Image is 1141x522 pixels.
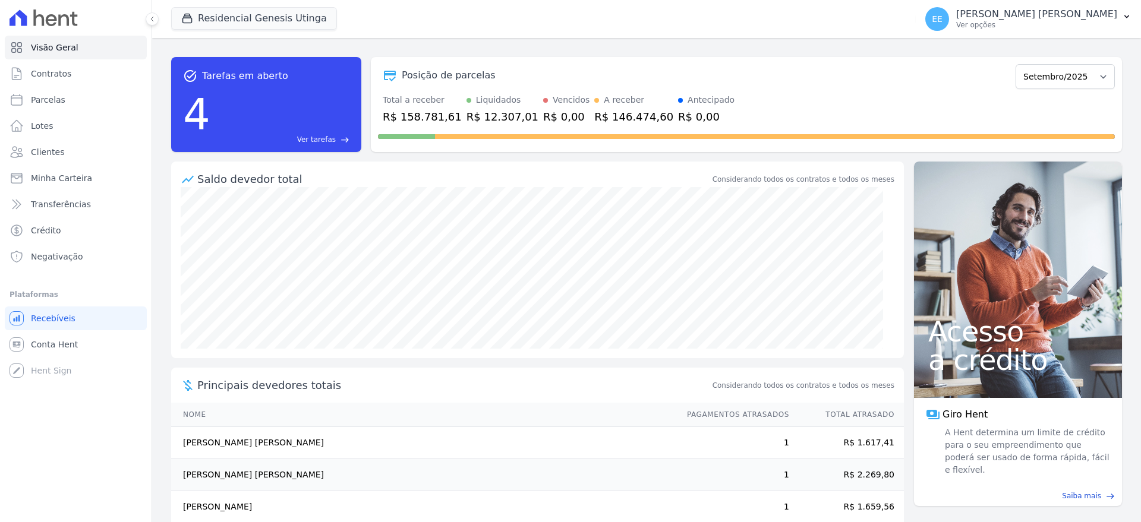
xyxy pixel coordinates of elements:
td: R$ 2.269,80 [790,459,904,491]
span: A Hent determina um limite de crédito para o seu empreendimento que poderá ser usado de forma ráp... [943,426,1110,476]
th: Total Atrasado [790,403,904,427]
a: Saiba mais east [921,491,1115,501]
span: Considerando todos os contratos e todos os meses [713,380,894,391]
a: Conta Hent [5,333,147,356]
div: R$ 12.307,01 [467,109,538,125]
div: Liquidados [476,94,521,106]
div: Considerando todos os contratos e todos os meses [713,174,894,185]
td: [PERSON_NAME] [PERSON_NAME] [171,427,676,459]
a: Clientes [5,140,147,164]
p: Ver opções [956,20,1117,30]
span: Minha Carteira [31,172,92,184]
div: R$ 146.474,60 [594,109,673,125]
span: Clientes [31,146,64,158]
a: Lotes [5,114,147,138]
th: Pagamentos Atrasados [676,403,790,427]
div: Saldo devedor total [197,171,710,187]
span: Negativação [31,251,83,262]
span: Transferências [31,198,91,210]
span: Principais devedores totais [197,377,710,393]
a: Negativação [5,245,147,268]
div: Vencidos [553,94,590,106]
a: Recebíveis [5,306,147,330]
th: Nome [171,403,676,427]
span: Saiba mais [1062,491,1101,501]
span: Parcelas [31,94,65,106]
div: A receber [604,94,644,106]
a: Crédito [5,219,147,242]
button: Residencial Genesis Utinga [171,7,337,30]
a: Contratos [5,62,147,86]
a: Minha Carteira [5,166,147,190]
div: Total a receber [383,94,462,106]
span: east [341,135,349,144]
span: Conta Hent [31,338,78,350]
span: Acesso [928,317,1108,346]
a: Transferências [5,192,147,216]
span: east [1106,492,1115,501]
span: Lotes [31,120,53,132]
span: Contratos [31,68,71,80]
div: R$ 0,00 [543,109,590,125]
div: R$ 0,00 [678,109,735,125]
span: EE [932,15,943,23]
p: [PERSON_NAME] [PERSON_NAME] [956,8,1117,20]
button: EE [PERSON_NAME] [PERSON_NAME] Ver opções [916,2,1141,36]
a: Parcelas [5,88,147,112]
span: a crédito [928,346,1108,374]
span: Visão Geral [31,42,78,53]
td: 1 [676,459,790,491]
span: task_alt [183,69,197,83]
span: Tarefas em aberto [202,69,288,83]
span: Giro Hent [943,407,988,422]
span: Recebíveis [31,312,75,324]
td: R$ 1.617,41 [790,427,904,459]
a: Ver tarefas east [215,134,349,145]
a: Visão Geral [5,36,147,59]
td: [PERSON_NAME] [PERSON_NAME] [171,459,676,491]
span: Ver tarefas [297,134,336,145]
div: R$ 158.781,61 [383,109,462,125]
div: 4 [183,83,210,145]
td: 1 [676,427,790,459]
div: Plataformas [10,287,142,302]
span: Crédito [31,224,61,236]
div: Posição de parcelas [402,68,496,83]
div: Antecipado [688,94,735,106]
